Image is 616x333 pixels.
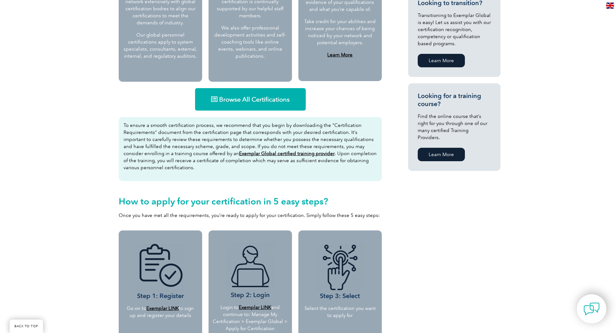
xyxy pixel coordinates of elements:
[212,243,288,299] h3: Step 2: Login
[212,304,288,332] p: Login to and continue to: Manage My Certification > Exemplar Global > Apply for Certification
[195,88,306,111] a: Browse All Certifications
[304,18,376,46] p: Take credit for your abilities and increase your chances of being noticed by your network and pot...
[239,151,335,156] a: Exemplar Global certified training provider
[303,244,377,300] h3: Step 3: Select
[418,113,491,141] p: Find the online course that’s right for you through one of our many certified Training Providers.
[124,122,377,171] p: To ensure a smooth certification process, we recommend that you begin by downloading the “Certifi...
[10,320,43,333] a: BACK TO TOP
[303,305,377,319] p: Select the certification you want to apply for
[146,305,179,311] a: Exemplar LINK
[124,244,197,300] h3: Step 1: Register
[327,52,353,58] a: Learn More
[418,54,465,67] a: Learn More
[239,304,271,310] a: Exemplar LINK
[119,212,382,219] p: Once you have met all the requirements, you’re ready to apply for your certification. Simply foll...
[584,301,600,317] img: contact-chat.png
[418,92,491,108] h3: Looking for a training course?
[119,196,382,206] h2: How to apply for your certification in 5 easy steps?
[213,24,287,60] p: We also offer professional development activities and self-coaching tools like online events, web...
[124,31,197,60] p: Our global personnel certifications apply to system specialists, consultants, external, internal,...
[606,3,614,9] img: en
[418,12,491,47] p: Transitioning to Exemplar Global is easy! Let us assist you with our certification recognition, c...
[418,148,465,161] a: Learn More
[124,305,197,319] p: Go on to to sign up and register your details
[219,96,290,103] span: Browse All Certifications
